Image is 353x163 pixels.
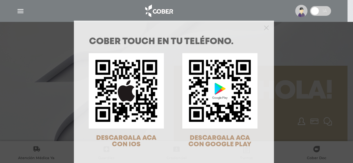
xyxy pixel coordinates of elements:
[89,37,259,46] h1: COBER TOUCH en tu teléfono.
[188,135,251,148] span: DESCARGALA ACA CON GOOGLE PLAY
[96,135,156,148] span: DESCARGALA ACA CON IOS
[182,53,257,128] img: qr-code
[89,53,164,128] img: qr-code
[264,24,269,30] button: Close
